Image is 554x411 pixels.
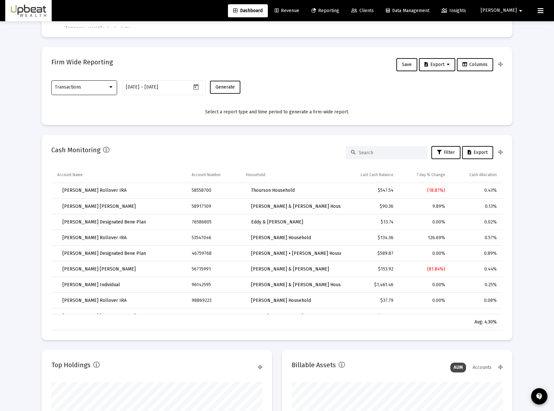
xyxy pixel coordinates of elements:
div: 0.00% [403,250,445,257]
div: Cash Allocation [469,172,497,177]
button: [PERSON_NAME] [473,4,532,17]
span: [PERSON_NAME] + [PERSON_NAME] Household [251,251,352,256]
div: 0.00% [403,219,445,225]
td: $589.87 [341,246,398,261]
td: 48250722 [187,308,241,324]
div: [PERSON_NAME] Inherited IRA [66,26,497,32]
a: [PERSON_NAME] [PERSON_NAME] [57,200,141,213]
td: $13.74 [341,214,398,230]
div: AUM [450,363,466,372]
span: [PERSON_NAME] Rollover IRA [62,235,127,240]
span: [PERSON_NAME] [PERSON_NAME] [62,313,136,319]
input: End date [145,85,176,90]
a: Data Management [381,4,435,17]
mat-icon: arrow_drop_down [517,4,525,17]
td: $153.92 [341,261,398,277]
img: Dashboard [10,4,47,17]
td: 53547046 [187,230,241,246]
span: [PERSON_NAME] & [PERSON_NAME] Household [251,204,353,209]
a: Dashboard [228,4,268,17]
div: (18.87%) [403,187,445,194]
div: 7 day % Change [417,172,445,177]
td: 58917109 [187,199,241,214]
a: Thourson Household [246,184,300,197]
span: [PERSON_NAME] [PERSON_NAME] [62,204,136,209]
a: [PERSON_NAME] Rollover IRA [57,184,132,197]
td: 0.08% [450,293,503,308]
span: [PERSON_NAME] & [PERSON_NAME] Household [251,282,353,288]
a: Reporting [306,4,344,17]
td: $137.60 [341,308,398,324]
td: $90.36 [341,199,398,214]
span: Revenue [275,8,299,13]
span: Generate [216,84,235,90]
td: 0.89% [450,246,503,261]
h2: Billable Assets [292,360,336,370]
td: 46759768 [187,246,241,261]
td: 1.47% [450,308,503,324]
div: 0.00% [403,297,445,304]
button: Filter [431,146,460,159]
div: Accounts [469,363,495,372]
td: Column Account Number [187,167,241,183]
a: [PERSON_NAME] Individual [57,278,125,291]
td: $1,461.46 [341,277,398,293]
td: 0.57% [450,230,503,246]
button: Save [396,58,417,71]
span: Reporting [311,8,339,13]
span: Columns [462,62,488,67]
td: 0.44% [450,261,503,277]
span: [PERSON_NAME] & [PERSON_NAME] [251,266,329,272]
a: [PERSON_NAME] [PERSON_NAME] [57,310,141,323]
a: Insights [436,4,471,17]
a: [PERSON_NAME] & [PERSON_NAME] Household [246,278,358,291]
td: 96142595 [187,277,241,293]
button: Open calendar [191,82,201,91]
input: Search [359,150,423,156]
span: Insights [441,8,466,13]
span: Thourson Household [251,188,295,193]
td: $547.54 [341,183,398,199]
a: [PERSON_NAME] Household [246,231,316,244]
div: Last Cash Balance [361,172,393,177]
a: Eddy & [PERSON_NAME] [246,216,308,229]
mat-icon: contact_support [535,392,543,400]
td: 58558700 [187,183,241,199]
td: Column Cash Allocation [450,167,503,183]
a: [PERSON_NAME] & [PERSON_NAME] Household [246,200,358,213]
div: Avg: 4.30% [454,319,497,325]
td: Column Last Cash Balance [341,167,398,183]
div: Data grid [51,167,503,330]
span: [PERSON_NAME] Individual [62,282,120,288]
td: 0.13% [450,199,503,214]
div: Account Number [192,172,221,177]
span: Eddy & [PERSON_NAME] [251,219,303,225]
span: Filter [437,150,455,155]
a: [PERSON_NAME] Rollover IRA [57,294,132,307]
input: Start date [126,85,139,90]
td: $37.79 [341,293,398,308]
span: [PERSON_NAME] Rollover IRA [62,298,127,303]
a: [PERSON_NAME] & [PERSON_NAME] [246,263,334,276]
h2: Firm Wide Reporting [51,57,113,67]
a: [PERSON_NAME] Household [246,294,316,307]
span: [PERSON_NAME] Designated Bene Plan [62,219,146,225]
button: Columns [457,58,493,71]
div: 208.66% [403,313,445,320]
div: (81.84%) [403,266,445,272]
div: Select a report type and time period to generate a firm-wide report. [51,109,503,115]
td: 0.25% [450,277,503,293]
span: Data Management [386,8,429,13]
span: [PERSON_NAME] Rollover IRA [62,188,127,193]
span: Transactions [55,84,81,90]
a: [PERSON_NAME] + [PERSON_NAME] Household [246,247,357,260]
span: [PERSON_NAME] [481,8,517,13]
td: 0.02% [450,214,503,230]
td: $134.36 [341,230,398,246]
td: 56715991 [187,261,241,277]
div: 126.69% [403,235,445,241]
button: Generate [210,81,240,94]
td: 98869223 [187,293,241,308]
span: Export [468,150,488,155]
span: Dashboard [233,8,263,13]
